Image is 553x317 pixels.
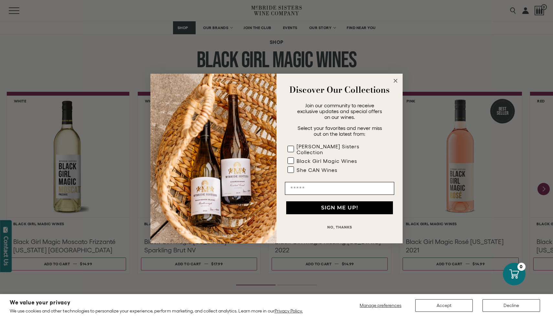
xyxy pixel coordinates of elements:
[360,303,401,308] span: Manage preferences
[275,308,303,313] a: Privacy Policy.
[10,300,303,305] h2: We value your privacy
[392,77,399,85] button: Close dialog
[415,299,473,312] button: Accept
[297,158,357,164] div: Black Girl Magic Wines
[517,263,526,271] div: 0
[297,167,337,173] div: She CAN Wines
[150,74,276,243] img: 42653730-7e35-4af7-a99d-12bf478283cf.jpeg
[289,83,390,96] strong: Discover Our Collections
[356,299,406,312] button: Manage preferences
[483,299,540,312] button: Decline
[286,201,393,214] button: SIGN ME UP!
[285,182,394,195] input: Email
[298,125,382,137] span: Select your favorites and never miss out on the latest from:
[10,308,303,314] p: We use cookies and other technologies to personalize your experience, perform marketing, and coll...
[297,102,382,120] span: Join our community to receive exclusive updates and special offers on our wines.
[297,143,381,155] div: [PERSON_NAME] Sisters Collection
[285,221,394,234] button: NO, THANKS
